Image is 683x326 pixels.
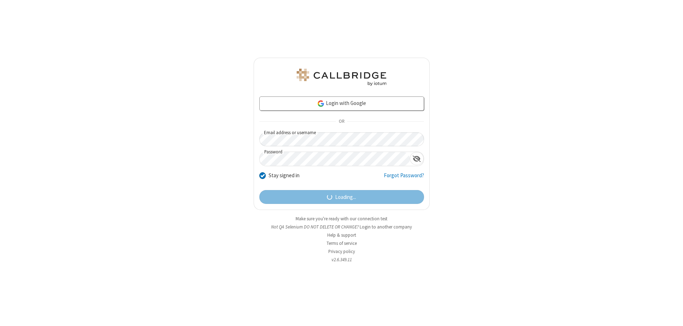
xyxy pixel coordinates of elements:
a: Help & support [327,232,356,238]
img: google-icon.png [317,100,325,107]
a: Make sure you're ready with our connection test [296,216,387,222]
span: Loading... [335,193,356,201]
input: Email address or username [259,132,424,146]
a: Login with Google [259,96,424,111]
img: QA Selenium DO NOT DELETE OR CHANGE [295,69,388,86]
a: Privacy policy [328,248,355,254]
li: v2.6.349.11 [254,256,430,263]
input: Password [260,152,410,166]
span: OR [336,117,347,127]
li: Not QA Selenium DO NOT DELETE OR CHANGE? [254,224,430,230]
button: Login to another company [360,224,412,230]
label: Stay signed in [269,172,300,180]
a: Terms of service [327,240,357,246]
a: Forgot Password? [384,172,424,185]
div: Show password [410,152,424,165]
button: Loading... [259,190,424,204]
